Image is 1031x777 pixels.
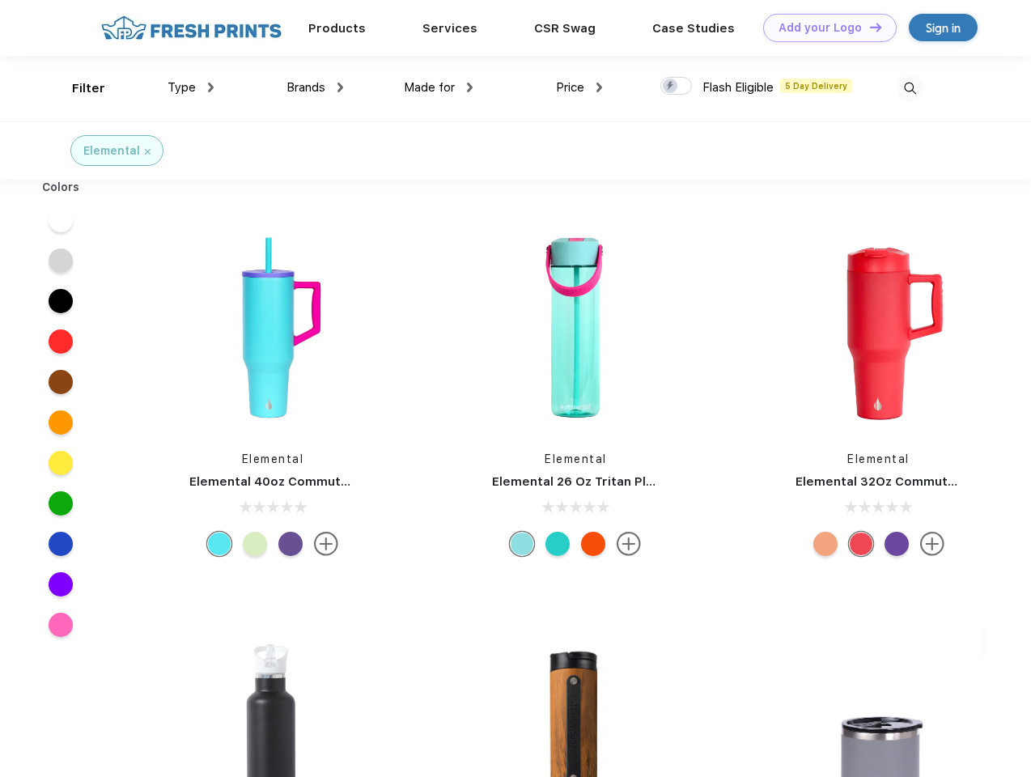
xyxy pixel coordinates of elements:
[510,532,534,556] div: Berry breeze
[72,79,105,98] div: Filter
[545,452,607,465] a: Elemental
[314,532,338,556] img: more.svg
[404,80,455,95] span: Made for
[534,21,596,36] a: CSR Swag
[813,532,838,556] div: Peach Sunrise
[556,80,584,95] span: Price
[242,452,304,465] a: Elemental
[796,474,1016,489] a: Elemental 32Oz Commuter Tumbler
[243,532,267,556] div: Key Lime
[545,532,570,556] div: Robin's Egg
[468,219,683,435] img: func=resize&h=266
[909,14,978,41] a: Sign in
[422,21,477,36] a: Services
[920,532,944,556] img: more.svg
[145,149,151,155] img: filter_cancel.svg
[926,19,961,37] div: Sign in
[83,142,140,159] div: Elemental
[189,474,409,489] a: Elemental 40oz Commuter Tumbler
[847,452,910,465] a: Elemental
[581,532,605,556] div: Good Vibes
[780,79,852,93] span: 5 Day Delivery
[168,80,196,95] span: Type
[208,83,214,92] img: dropdown.png
[207,532,231,556] div: Blue Tie Dye
[897,75,923,102] img: desktop_search.svg
[870,23,881,32] img: DT
[771,219,986,435] img: func=resize&h=266
[96,14,286,42] img: fo%20logo%202.webp
[286,80,325,95] span: Brands
[467,83,473,92] img: dropdown.png
[596,83,602,92] img: dropdown.png
[165,219,380,435] img: func=resize&h=266
[337,83,343,92] img: dropdown.png
[492,474,760,489] a: Elemental 26 Oz Tritan Plastic Water Bottle
[702,80,774,95] span: Flash Eligible
[779,21,862,35] div: Add your Logo
[30,179,92,196] div: Colors
[885,532,909,556] div: Purple
[278,532,303,556] div: Purple
[617,532,641,556] img: more.svg
[849,532,873,556] div: Red
[308,21,366,36] a: Products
